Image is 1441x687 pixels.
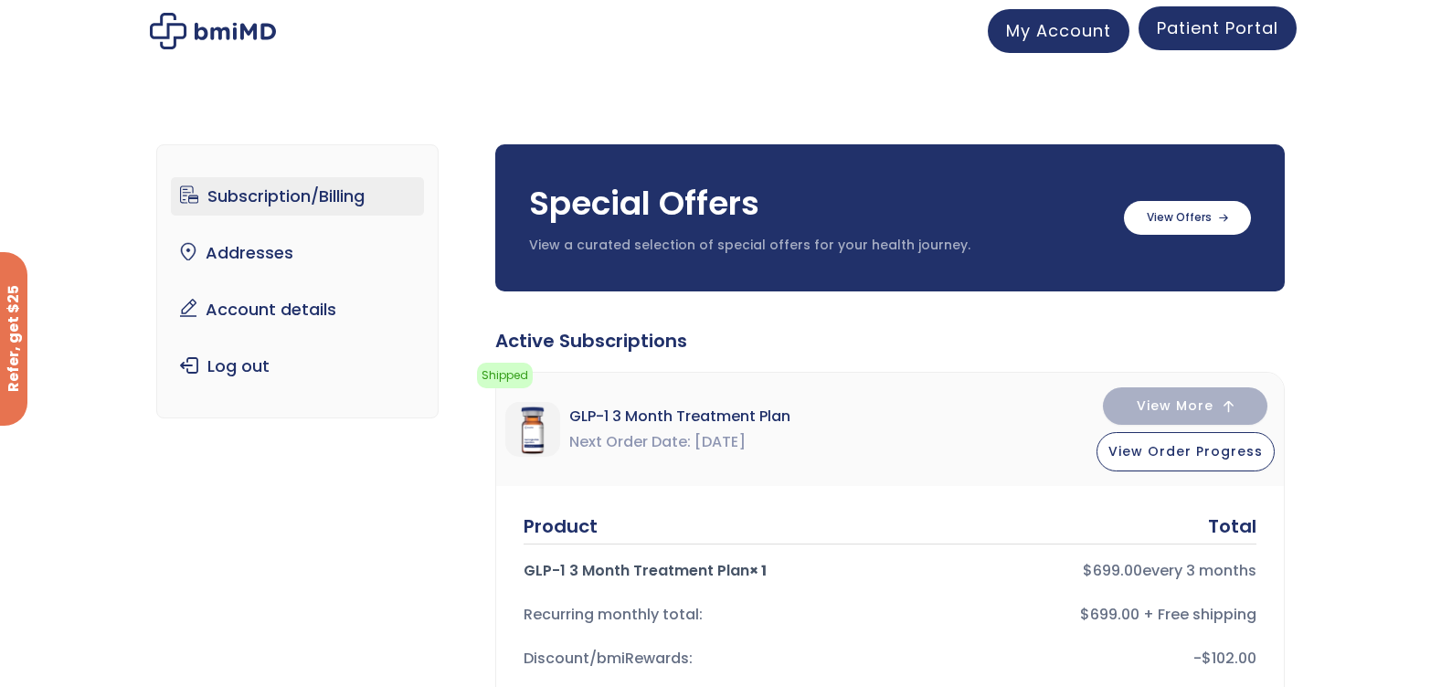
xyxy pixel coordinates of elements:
div: Discount/bmiRewards: [524,646,875,671]
p: View a curated selection of special offers for your health journey. [529,237,1106,255]
a: My Account [988,9,1129,53]
span: View More [1137,400,1213,412]
div: Recurring monthly total: [524,602,875,628]
span: View Order Progress [1108,442,1263,460]
a: Log out [171,347,424,386]
a: Subscription/Billing [171,177,424,216]
a: Patient Portal [1139,6,1297,50]
span: Patient Portal [1157,16,1278,39]
span: [DATE] [694,429,746,455]
a: Account details [171,291,424,329]
button: View Order Progress [1097,432,1275,471]
div: Active Subscriptions [495,328,1285,354]
span: Next Order Date [569,429,691,455]
a: Addresses [171,234,424,272]
span: My Account [1006,19,1111,42]
div: - [905,646,1256,671]
button: View More [1103,387,1267,425]
span: $ [1083,560,1093,581]
strong: × 1 [749,560,767,581]
div: every 3 months [905,558,1256,584]
div: Total [1208,513,1256,539]
img: My account [150,13,276,49]
div: $699.00 + Free shipping [905,602,1256,628]
nav: Account pages [156,144,439,418]
span: Shipped [477,363,533,388]
span: GLP-1 3 Month Treatment Plan [569,404,790,429]
div: Product [524,513,598,539]
h3: Special Offers [529,181,1106,227]
span: $ [1202,648,1212,669]
bdi: 699.00 [1083,560,1142,581]
div: GLP-1 3 Month Treatment Plan [524,558,875,584]
span: 102.00 [1202,648,1256,669]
